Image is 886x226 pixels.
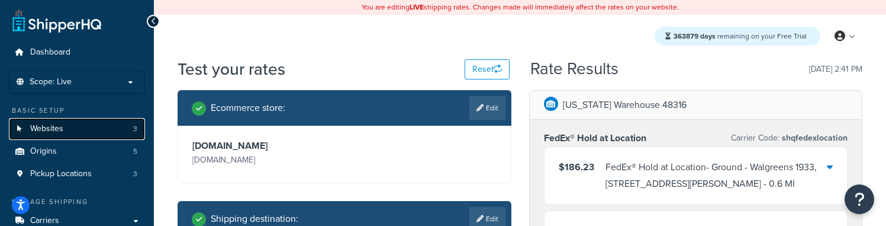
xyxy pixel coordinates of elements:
[9,141,145,163] li: Origins
[605,159,827,192] div: FedEx® Hold at Location - Ground - Walgreens 1933, [STREET_ADDRESS][PERSON_NAME] - 0.6 MI
[674,31,807,42] span: remaining on your Free Trial
[30,147,57,157] span: Origins
[30,169,92,179] span: Pickup Locations
[9,163,145,185] li: Pickup Locations
[9,118,145,140] li: Websites
[30,216,59,226] span: Carriers
[192,152,341,168] p: [DOMAIN_NAME]
[563,97,687,113] p: [US_STATE] Warehouse 48316
[133,124,137,134] span: 3
[530,60,618,78] h2: Rate Results
[9,163,145,185] a: Pickup Locations3
[178,58,285,81] h1: Test your rates
[845,184,874,214] button: Open Resource Center
[9,141,145,163] a: Origins5
[559,160,594,174] span: $186.23
[211,214,298,224] h2: Shipping destination :
[544,132,646,144] h3: FedEx® Hold at Location
[133,147,137,157] span: 5
[9,42,145,63] a: Dashboard
[192,140,341,152] h3: [DOMAIN_NAME]
[674,31,716,42] strong: 363879 days
[9,106,145,116] div: Basic Setup
[465,59,510,79] button: Reset
[410,2,424,12] b: LIVE
[731,130,848,147] p: Carrier Code:
[809,61,862,78] p: [DATE] 2:41 PM
[30,124,63,134] span: Websites
[9,197,145,207] div: Manage Shipping
[133,169,137,179] span: 3
[211,103,285,113] h2: Ecommerce store :
[469,96,505,120] a: Edit
[9,118,145,140] a: Websites3
[30,47,70,58] span: Dashboard
[30,77,72,87] span: Scope: Live
[779,132,848,144] span: shqfedexlocation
